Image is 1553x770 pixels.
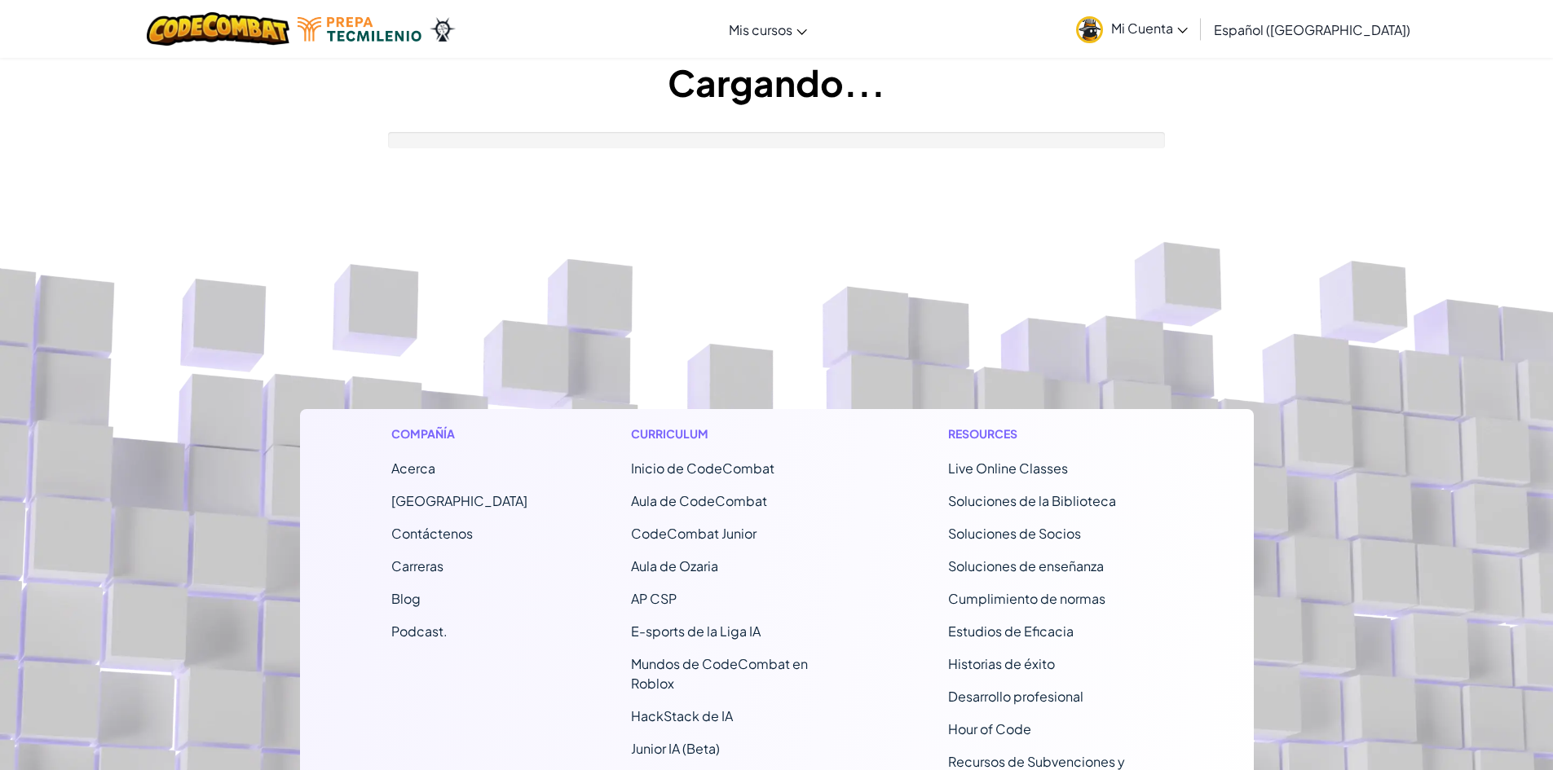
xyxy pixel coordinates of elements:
[631,557,718,574] a: Aula de Ozaria
[391,492,527,509] a: [GEOGRAPHIC_DATA]
[948,425,1163,442] h1: Resources
[948,590,1105,607] a: Cumplimiento de normas
[430,17,456,42] img: Ozaria
[1214,21,1410,38] span: Español ([GEOGRAPHIC_DATA])
[948,525,1081,542] a: Soluciones de Socios
[391,590,421,607] a: Blog
[631,492,767,509] a: Aula de CodeCombat
[631,525,757,542] a: CodeCombat Junior
[631,460,774,477] span: Inicio de CodeCombat
[391,460,435,477] a: Acerca
[631,655,808,692] a: Mundos de CodeCombat en Roblox
[948,655,1055,672] a: Historias de éxito
[948,623,1074,640] a: Estudios de Eficacia
[1068,3,1196,55] a: Mi Cuenta
[391,623,448,640] a: Podcast.
[948,460,1068,477] a: Live Online Classes
[1206,7,1418,51] a: Español ([GEOGRAPHIC_DATA])
[631,740,720,757] a: Junior IA (Beta)
[298,17,421,42] img: Tecmilenio logo
[948,720,1031,737] a: Hour of Code
[721,7,815,51] a: Mis cursos
[948,688,1083,705] a: Desarrollo profesional
[391,425,527,442] h1: Compañía
[631,623,761,640] a: E-sports de la Liga IA
[1076,16,1103,43] img: avatar
[391,525,473,542] span: Contáctenos
[729,21,792,38] span: Mis cursos
[948,492,1116,509] a: Soluciones de la Biblioteca
[631,590,677,607] a: AP CSP
[948,557,1104,574] a: Soluciones de enseñanza
[631,707,733,724] a: HackStack de IA
[1111,20,1188,37] span: Mi Cuenta
[147,12,289,46] img: CodeCombat logo
[631,425,845,442] h1: Curriculum
[391,557,443,574] a: Carreras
